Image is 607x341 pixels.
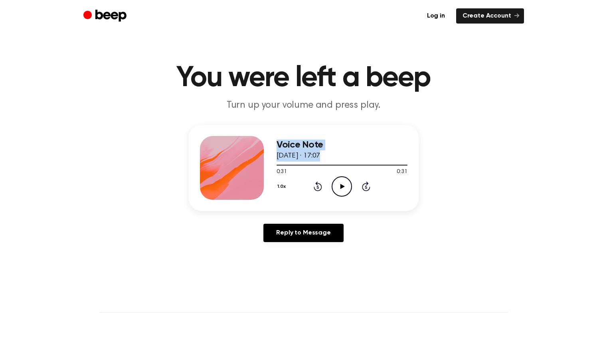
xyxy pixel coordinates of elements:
h3: Voice Note [277,140,407,150]
a: Beep [83,8,129,24]
span: [DATE] · 17:07 [277,152,320,160]
h1: You were left a beep [99,64,508,93]
p: Turn up your volume and press play. [150,99,457,112]
button: 1.0x [277,180,289,193]
span: 0:31 [277,168,287,176]
span: 0:31 [397,168,407,176]
a: Create Account [456,8,524,24]
a: Log in [421,8,451,24]
a: Reply to Message [263,224,343,242]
